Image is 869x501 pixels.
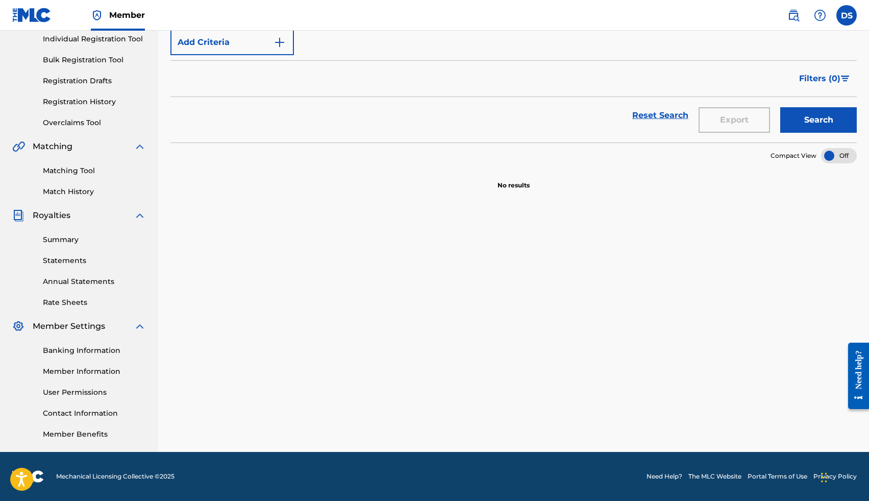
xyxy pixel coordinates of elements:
[43,387,146,398] a: User Permissions
[12,320,24,332] img: Member Settings
[43,97,146,107] a: Registration History
[134,140,146,153] img: expand
[498,169,530,190] p: No results
[43,366,146,377] a: Member Information
[134,320,146,332] img: expand
[274,36,286,49] img: 9d2ae6d4665cec9f34b9.svg
[647,472,682,481] a: Need Help?
[840,335,869,417] iframe: Resource Center
[818,452,869,501] iframe: Chat Widget
[12,209,24,222] img: Royalties
[821,462,827,493] div: Drag
[43,429,146,440] a: Member Benefits
[627,104,693,127] a: Reset Search
[43,276,146,287] a: Annual Statements
[780,107,857,133] button: Search
[783,5,804,26] a: Public Search
[43,297,146,308] a: Rate Sheets
[836,5,857,26] div: User Menu
[43,165,146,176] a: Matching Tool
[12,140,25,153] img: Matching
[33,209,70,222] span: Royalties
[43,76,146,86] a: Registration Drafts
[43,34,146,44] a: Individual Registration Tool
[814,9,826,21] img: help
[799,73,840,85] span: Filters ( 0 )
[810,5,830,26] div: Help
[91,9,103,21] img: Top Rightsholder
[109,9,145,21] span: Member
[43,117,146,128] a: Overclaims Tool
[12,8,52,22] img: MLC Logo
[134,209,146,222] img: expand
[43,234,146,245] a: Summary
[56,472,175,481] span: Mechanical Licensing Collective © 2025
[43,55,146,65] a: Bulk Registration Tool
[793,66,857,91] button: Filters (0)
[43,408,146,419] a: Contact Information
[748,472,807,481] a: Portal Terms of Use
[170,30,294,55] button: Add Criteria
[33,140,72,153] span: Matching
[688,472,741,481] a: The MLC Website
[33,320,105,332] span: Member Settings
[787,9,800,21] img: search
[841,76,850,82] img: filter
[43,255,146,266] a: Statements
[43,345,146,356] a: Banking Information
[771,151,816,160] span: Compact View
[813,472,857,481] a: Privacy Policy
[12,470,44,483] img: logo
[43,186,146,197] a: Match History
